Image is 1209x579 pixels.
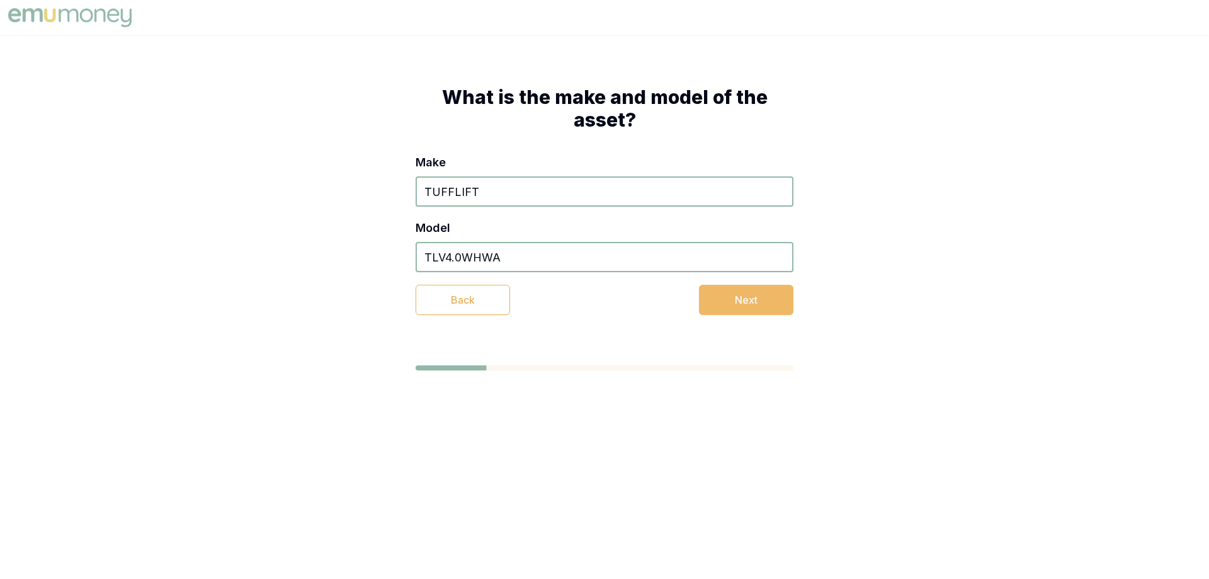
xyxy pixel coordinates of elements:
label: Model [416,221,450,234]
button: Back [416,285,510,315]
img: Emu Money [5,5,135,30]
button: Next [699,285,793,315]
label: Make [416,156,446,169]
h1: What is the make and model of the asset? [416,86,793,131]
